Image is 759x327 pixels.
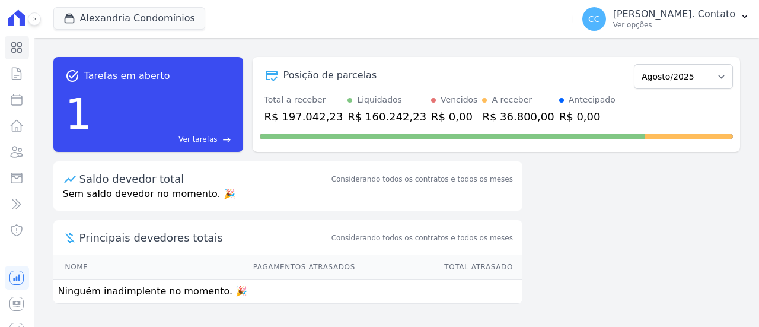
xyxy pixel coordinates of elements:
div: R$ 0,00 [559,109,616,125]
div: R$ 160.242,23 [347,109,426,125]
span: Ver tarefas [178,134,217,145]
a: Ver tarefas east [97,134,231,145]
th: Pagamentos Atrasados [137,255,356,280]
div: Vencidos [441,94,477,106]
span: Tarefas em aberto [84,69,170,83]
div: Considerando todos os contratos e todos os meses [331,174,513,185]
div: R$ 36.800,00 [482,109,554,125]
span: Principais devedores totais [79,230,329,246]
div: Liquidados [357,94,402,106]
div: R$ 197.042,23 [264,109,343,125]
div: 1 [65,83,93,145]
div: R$ 0,00 [431,109,477,125]
span: CC [588,15,600,23]
td: Ninguém inadimplente no momento. 🎉 [53,280,522,304]
th: Nome [53,255,137,280]
span: Considerando todos os contratos e todos os meses [331,233,513,243]
p: [PERSON_NAME]. Contato [613,8,735,20]
div: Posição de parcelas [283,68,377,82]
div: A receber [492,94,532,106]
button: CC [PERSON_NAME]. Contato Ver opções [573,2,759,36]
p: Sem saldo devedor no momento. 🎉 [53,187,522,211]
div: Antecipado [569,94,616,106]
div: Saldo devedor total [79,171,329,187]
span: task_alt [65,69,79,83]
div: Total a receber [264,94,343,106]
span: east [222,135,231,144]
p: Ver opções [613,20,735,30]
button: Alexandria Condomínios [53,7,205,30]
th: Total Atrasado [356,255,522,280]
